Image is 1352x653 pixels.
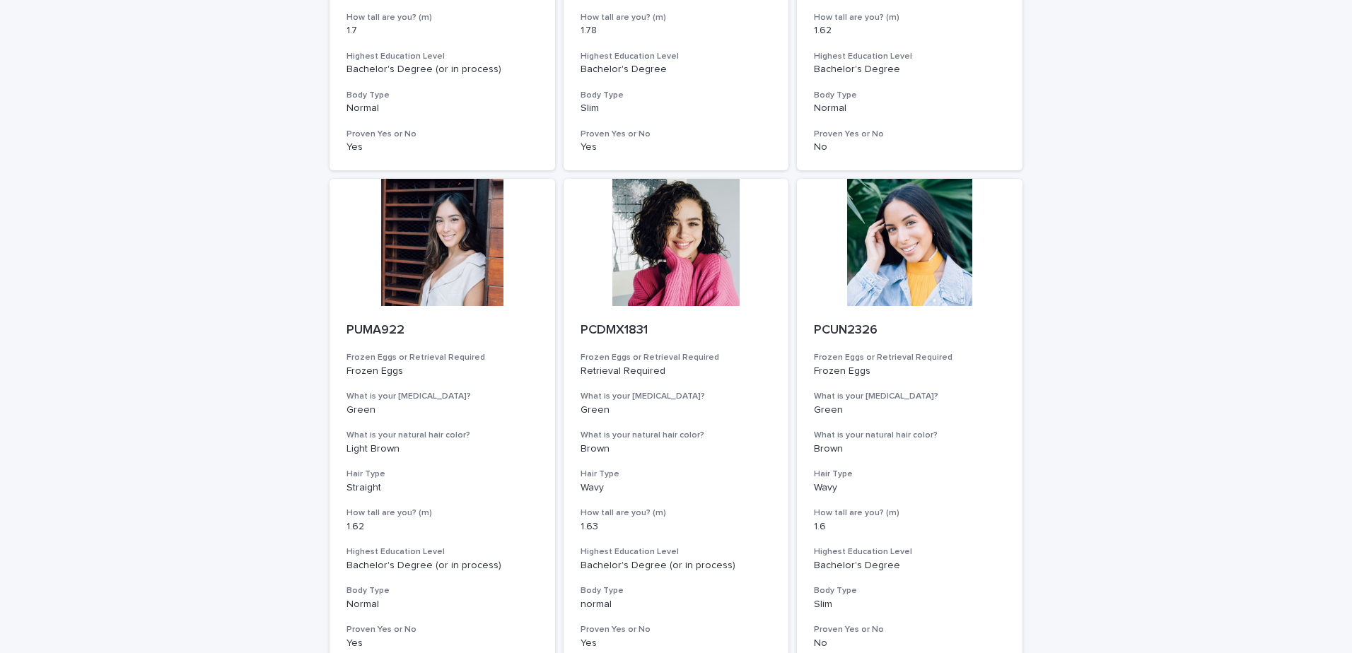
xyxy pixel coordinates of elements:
h3: What is your [MEDICAL_DATA]? [346,391,538,402]
p: No [814,637,1006,649]
h3: What is your natural hair color? [581,430,772,441]
h3: Body Type [581,585,772,596]
h3: Body Type [346,585,538,596]
p: Retrieval Required [581,365,772,377]
p: Normal [346,102,538,114]
p: Green [581,404,772,416]
p: Light Brown [346,443,538,455]
h3: Hair Type [581,469,772,480]
p: Wavy [814,482,1006,494]
p: Bachelor's Degree [581,64,772,76]
h3: How tall are you? (m) [814,507,1006,519]
h3: What is your natural hair color? [346,430,538,441]
p: 1.63 [581,521,772,533]
h3: Body Type [581,90,772,101]
h3: Proven Yes or No [581,129,772,140]
p: Yes [581,141,772,153]
p: Bachelor's Degree (or in process) [346,64,538,76]
h3: Proven Yes or No [814,129,1006,140]
p: Yes [346,637,538,649]
h3: How tall are you? (m) [346,12,538,23]
h3: How tall are you? (m) [581,507,772,519]
p: PUMA922 [346,323,538,339]
h3: Frozen Eggs or Retrieval Required [581,352,772,363]
p: 1.6 [814,521,1006,533]
h3: Frozen Eggs or Retrieval Required [814,352,1006,363]
p: Normal [814,102,1006,114]
p: 1.62 [346,521,538,533]
p: Brown [581,443,772,455]
h3: Hair Type [346,469,538,480]
h3: Frozen Eggs or Retrieval Required [346,352,538,363]
h3: Proven Yes or No [581,624,772,635]
h3: Highest Education Level [581,51,772,62]
h3: How tall are you? (m) [814,12,1006,23]
p: Green [814,404,1006,416]
p: Frozen Eggs [814,365,1006,377]
h3: Body Type [814,90,1006,101]
h3: What is your [MEDICAL_DATA]? [581,391,772,402]
p: Yes [581,637,772,649]
h3: What is your [MEDICAL_DATA]? [814,391,1006,402]
p: Straight [346,482,538,494]
p: Frozen Eggs [346,365,538,377]
p: Bachelor's Degree (or in process) [581,560,772,572]
p: Wavy [581,482,772,494]
p: Bachelor's Degree [814,64,1006,76]
p: Green [346,404,538,416]
h3: Proven Yes or No [346,129,538,140]
p: Normal [346,599,538,611]
h3: Highest Education Level [581,546,772,558]
h3: Highest Education Level [346,546,538,558]
p: Brown [814,443,1006,455]
p: Bachelor's Degree [814,560,1006,572]
p: No [814,141,1006,153]
h3: How tall are you? (m) [581,12,772,23]
p: 1.62 [814,25,1006,37]
p: Slim [581,102,772,114]
h3: Proven Yes or No [814,624,1006,635]
h3: Body Type [814,585,1006,596]
p: PCUN2326 [814,323,1006,339]
p: 1.7 [346,25,538,37]
p: PCDMX1831 [581,323,772,339]
h3: How tall are you? (m) [346,507,538,519]
h3: Hair Type [814,469,1006,480]
p: normal [581,599,772,611]
h3: Highest Education Level [814,546,1006,558]
p: 1.78 [581,25,772,37]
p: Yes [346,141,538,153]
p: Bachelor's Degree (or in process) [346,560,538,572]
p: Slim [814,599,1006,611]
h3: Proven Yes or No [346,624,538,635]
h3: Body Type [346,90,538,101]
h3: What is your natural hair color? [814,430,1006,441]
h3: Highest Education Level [346,51,538,62]
h3: Highest Education Level [814,51,1006,62]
